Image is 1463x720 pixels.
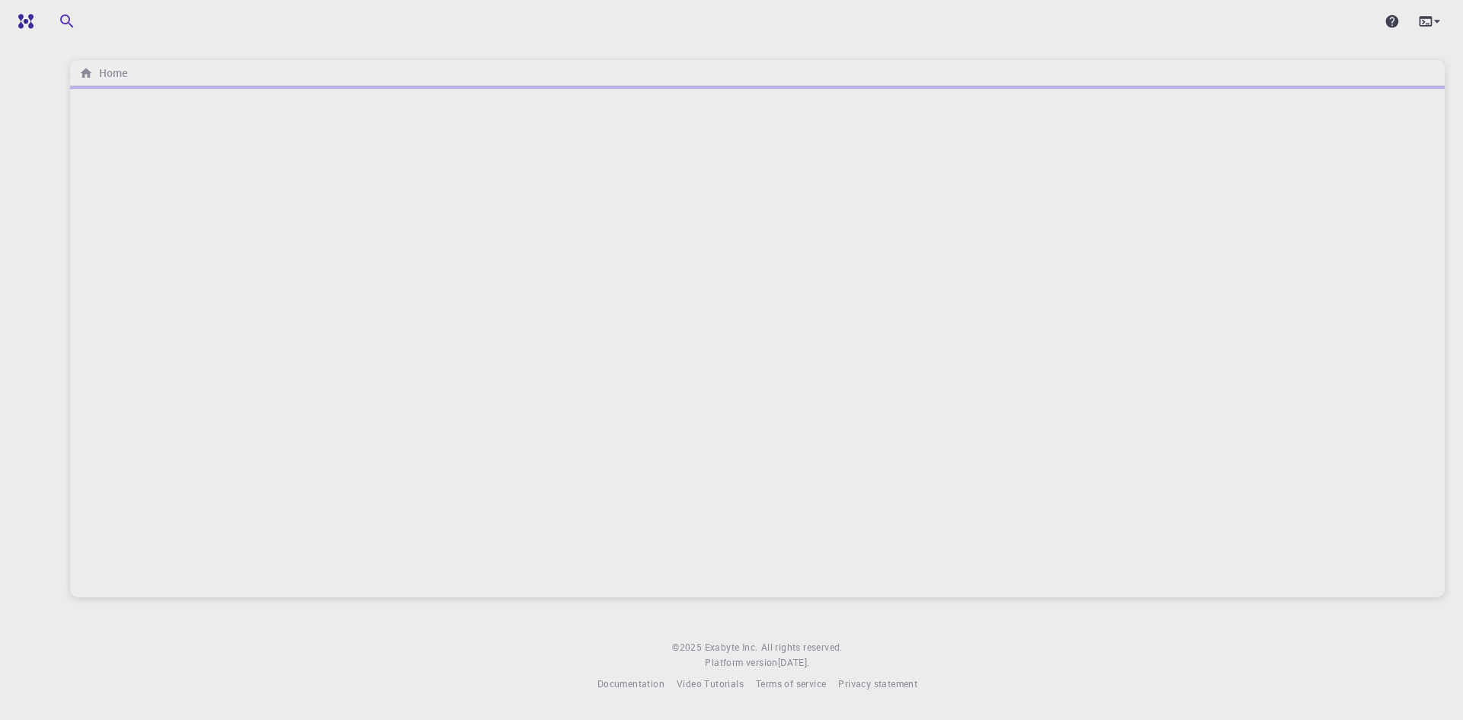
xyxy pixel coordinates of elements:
[838,677,917,690] span: Privacy statement
[778,656,810,668] span: [DATE] .
[838,677,917,692] a: Privacy statement
[93,65,127,82] h6: Home
[597,677,664,692] a: Documentation
[756,677,826,692] a: Terms of service
[677,677,744,690] span: Video Tutorials
[597,677,664,690] span: Documentation
[778,655,810,670] a: [DATE].
[761,640,843,655] span: All rights reserved.
[705,640,758,655] a: Exabyte Inc.
[705,655,777,670] span: Platform version
[12,14,34,29] img: logo
[677,677,744,692] a: Video Tutorials
[705,641,758,653] span: Exabyte Inc.
[76,65,130,82] nav: breadcrumb
[672,640,704,655] span: © 2025
[756,677,826,690] span: Terms of service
